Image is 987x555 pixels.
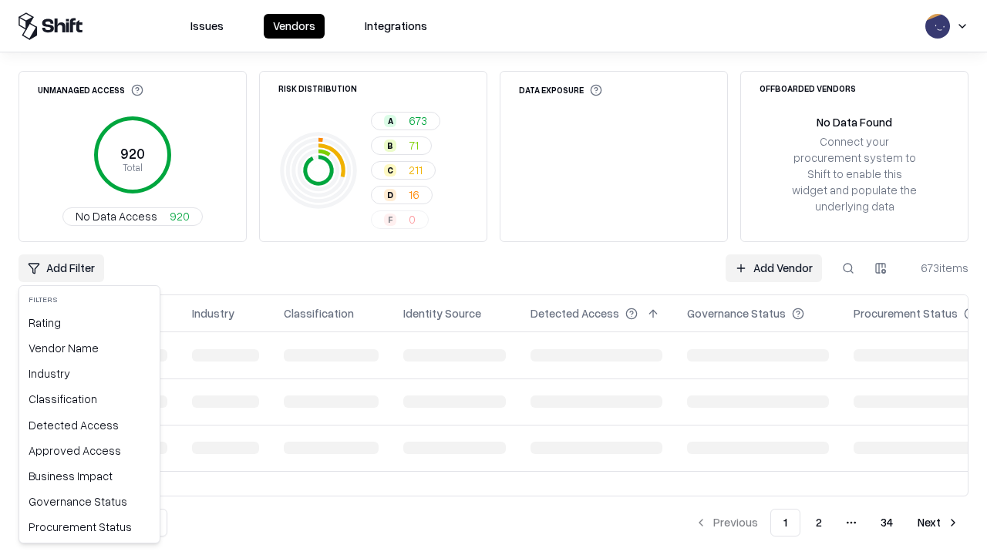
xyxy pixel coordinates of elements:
[22,361,157,386] div: Industry
[19,285,160,543] div: Add Filter
[22,335,157,361] div: Vendor Name
[22,386,157,412] div: Classification
[22,514,157,540] div: Procurement Status
[22,463,157,489] div: Business Impact
[22,289,157,310] div: Filters
[22,489,157,514] div: Governance Status
[22,310,157,335] div: Rating
[22,412,157,438] div: Detected Access
[22,438,157,463] div: Approved Access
